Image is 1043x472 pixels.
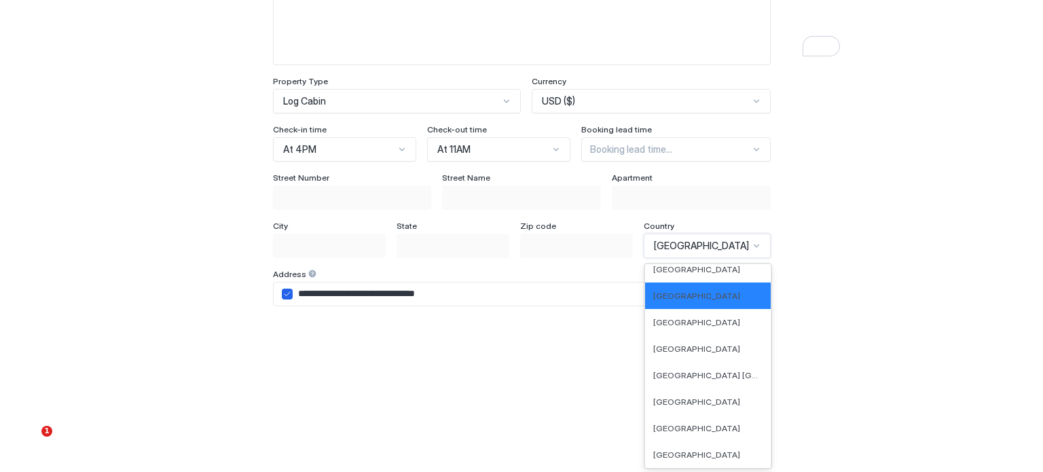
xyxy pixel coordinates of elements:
[653,450,740,460] span: [GEOGRAPHIC_DATA]
[644,221,674,231] span: Country
[612,186,770,209] input: Input Field
[653,423,740,433] span: [GEOGRAPHIC_DATA]
[274,186,431,209] input: Input Field
[273,173,329,183] span: Street Number
[273,124,327,134] span: Check-in time
[397,221,417,231] span: State
[274,234,385,257] input: Input Field
[437,143,471,156] span: At 11AM
[283,95,326,107] span: Log Cabin
[653,370,760,380] span: [GEOGRAPHIC_DATA] [GEOGRAPHIC_DATA]
[653,344,740,354] span: [GEOGRAPHIC_DATA]
[520,221,556,231] span: Zip code
[542,95,575,107] span: USD ($)
[283,143,316,156] span: At 4PM
[273,221,288,231] span: City
[41,426,52,437] span: 1
[653,397,740,407] span: [GEOGRAPHIC_DATA]
[14,426,46,458] iframe: Intercom live chat
[653,264,740,274] span: [GEOGRAPHIC_DATA]
[273,76,328,86] span: Property Type
[521,234,632,257] input: Input Field
[653,317,740,327] span: [GEOGRAPHIC_DATA]
[427,124,487,134] span: Check-out time
[581,124,652,134] span: Booking lead time
[442,173,490,183] span: Street Name
[273,269,306,279] span: Address
[532,76,566,86] span: Currency
[443,186,600,209] input: Input Field
[397,234,509,257] input: Input Field
[293,283,770,306] input: Input Field
[653,291,740,301] span: [GEOGRAPHIC_DATA]
[282,289,293,299] div: airbnbAddress
[654,240,749,252] span: [GEOGRAPHIC_DATA]
[612,173,653,183] span: Apartment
